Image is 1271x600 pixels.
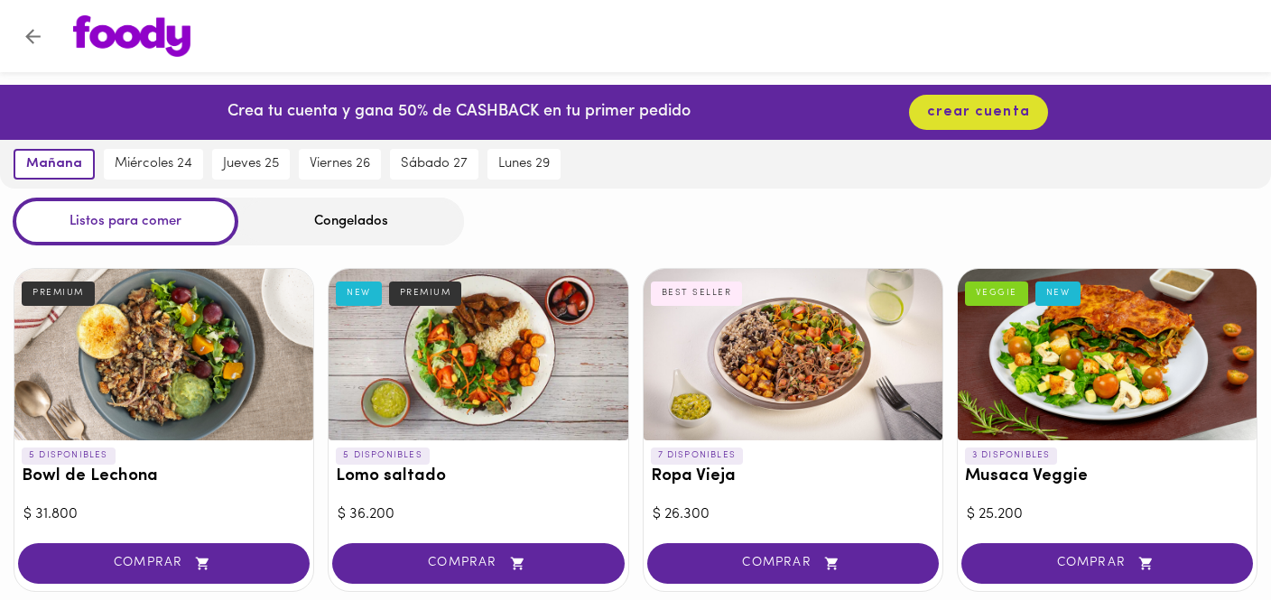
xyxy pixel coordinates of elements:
[336,448,430,464] p: 5 DISPONIBLES
[13,198,238,245] div: Listos para comer
[238,198,464,245] div: Congelados
[332,543,624,584] button: COMPRAR
[73,15,190,57] img: logo.png
[651,282,743,305] div: BEST SELLER
[1166,495,1253,582] iframe: Messagebird Livechat Widget
[14,269,313,440] div: Bowl de Lechona
[223,156,279,172] span: jueves 25
[41,556,287,571] span: COMPRAR
[310,156,370,172] span: viernes 26
[498,156,550,172] span: lunes 29
[651,448,744,464] p: 7 DISPONIBLES
[299,149,381,180] button: viernes 26
[338,504,618,525] div: $ 36.200
[329,269,627,440] div: Lomo saltado
[961,543,1253,584] button: COMPRAR
[653,504,933,525] div: $ 26.300
[14,149,95,180] button: mañana
[487,149,561,180] button: lunes 29
[336,467,620,486] h3: Lomo saltado
[22,467,306,486] h3: Bowl de Lechona
[104,149,203,180] button: miércoles 24
[389,282,462,305] div: PREMIUM
[227,101,691,125] p: Crea tu cuenta y gana 50% de CASHBACK en tu primer pedido
[651,467,935,486] h3: Ropa Vieja
[927,104,1030,121] span: crear cuenta
[1035,282,1081,305] div: NEW
[965,448,1058,464] p: 3 DISPONIBLES
[390,149,478,180] button: sábado 27
[26,156,82,172] span: mañana
[647,543,939,584] button: COMPRAR
[11,14,55,59] button: Volver
[670,556,916,571] span: COMPRAR
[965,282,1028,305] div: VEGGIE
[909,95,1048,130] button: crear cuenta
[984,556,1230,571] span: COMPRAR
[18,543,310,584] button: COMPRAR
[212,149,290,180] button: jueves 25
[644,269,942,440] div: Ropa Vieja
[22,448,116,464] p: 5 DISPONIBLES
[401,156,468,172] span: sábado 27
[965,467,1249,486] h3: Musaca Veggie
[355,556,601,571] span: COMPRAR
[967,504,1248,525] div: $ 25.200
[336,282,382,305] div: NEW
[958,269,1257,440] div: Musaca Veggie
[23,504,304,525] div: $ 31.800
[115,156,192,172] span: miércoles 24
[22,282,95,305] div: PREMIUM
